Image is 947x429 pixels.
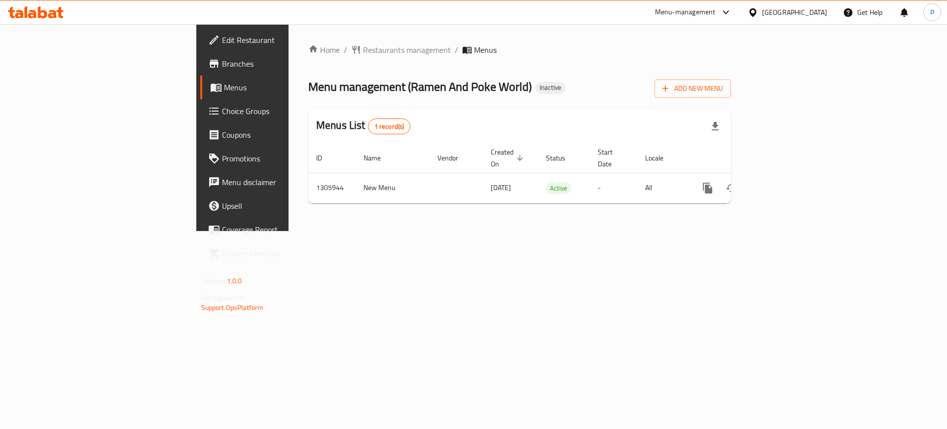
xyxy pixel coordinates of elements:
span: Menu disclaimer [222,176,347,188]
div: Total records count [368,118,411,134]
td: New Menu [356,173,430,203]
span: Restaurants management [363,44,451,56]
span: Menus [474,44,497,56]
li: / [455,44,458,56]
div: Menu-management [655,6,716,18]
span: Choice Groups [222,105,347,117]
span: Upsell [222,200,347,212]
nav: breadcrumb [308,44,731,56]
th: Actions [688,143,799,173]
div: Inactive [536,82,565,94]
a: Upsell [200,194,355,218]
a: Edit Restaurant [200,28,355,52]
span: P [930,7,934,18]
a: Coverage Report [200,218,355,241]
span: Add New Menu [662,82,723,95]
span: Locale [645,152,676,164]
span: Inactive [536,83,565,92]
span: Coupons [222,129,347,141]
span: Coverage Report [222,224,347,235]
a: Support.OpsPlatform [201,301,264,314]
span: Menus [224,81,347,93]
span: Start Date [598,146,625,170]
span: Promotions [222,153,347,164]
span: [DATE] [491,181,511,194]
span: Active [546,183,571,194]
a: Menu disclaimer [200,170,355,194]
button: Change Status [720,176,743,200]
a: Promotions [200,147,355,170]
button: Add New Menu [655,79,731,98]
a: Coupons [200,123,355,147]
td: All [637,173,688,203]
span: ID [316,152,335,164]
table: enhanced table [308,143,799,203]
span: Edit Restaurant [222,34,347,46]
a: Choice Groups [200,99,355,123]
div: Export file [703,115,727,138]
span: Vendor [437,152,471,164]
button: more [696,176,720,200]
span: Get support on: [201,291,247,304]
span: Name [364,152,394,164]
a: Branches [200,52,355,76]
a: Restaurants management [351,44,451,56]
span: Grocery Checklist [222,247,347,259]
a: Grocery Checklist [200,241,355,265]
span: Version: [201,274,225,287]
div: [GEOGRAPHIC_DATA] [762,7,827,18]
span: Created On [491,146,526,170]
span: Status [546,152,578,164]
span: 1 record(s) [368,122,410,131]
span: Branches [222,58,347,70]
span: 1.0.0 [227,274,242,287]
a: Menus [200,76,355,99]
h2: Menus List [316,118,410,134]
span: Menu management ( Ramen And Poke World ) [308,76,532,98]
td: - [590,173,637,203]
